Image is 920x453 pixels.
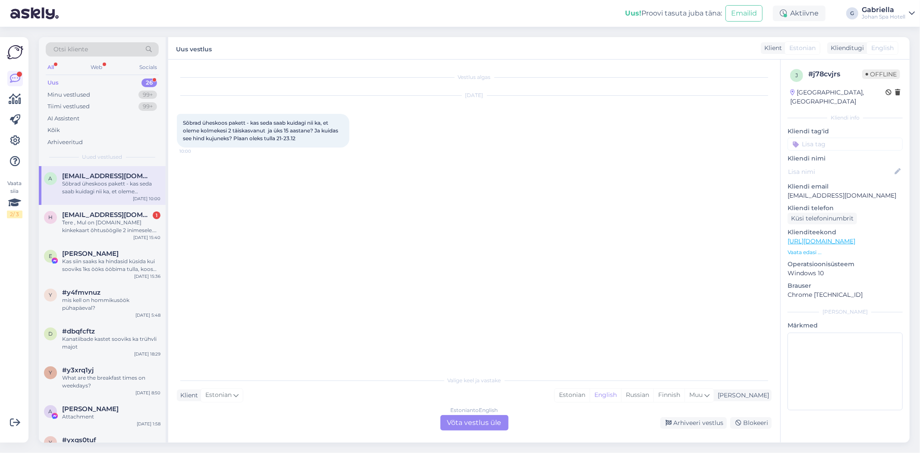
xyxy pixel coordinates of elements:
[862,6,915,20] a: GabriellaJohan Spa Hotell
[789,44,816,53] span: Estonian
[689,391,703,399] span: Muu
[49,369,52,376] span: y
[7,211,22,218] div: 2 / 3
[788,249,903,256] p: Vaata edasi ...
[871,44,894,53] span: English
[82,153,122,161] span: Uued vestlused
[138,62,159,73] div: Socials
[451,406,498,414] div: Estonian to English
[47,91,90,99] div: Minu vestlused
[62,289,100,296] span: #y4fmvnuz
[862,6,905,13] div: Gabriella
[137,421,160,427] div: [DATE] 1:58
[47,79,59,87] div: Uus
[788,237,855,245] a: [URL][DOMAIN_NAME]
[788,213,857,224] div: Küsi telefoninumbrit
[135,390,160,396] div: [DATE] 8:50
[49,408,53,415] span: A
[660,417,727,429] div: Arhiveeri vestlus
[788,204,903,213] p: Kliendi telefon
[48,330,53,337] span: d
[555,389,590,402] div: Estonian
[49,439,52,446] span: y
[177,91,772,99] div: [DATE]
[62,366,94,374] span: #y3xrq1yj
[621,389,653,402] div: Russian
[788,138,903,151] input: Lisa tag
[62,436,96,444] span: #yxqs0tuf
[62,296,160,312] div: mis kell on hommikusöök pühapäeval?
[135,312,160,318] div: [DATE] 5:48
[788,228,903,237] p: Klienditeekond
[49,292,52,298] span: y
[62,327,95,335] span: #dbqfcftz
[827,44,864,53] div: Klienditugi
[788,182,903,191] p: Kliendi email
[862,13,905,20] div: Johan Spa Hotell
[176,42,212,54] label: Uus vestlus
[788,308,903,316] div: [PERSON_NAME]
[134,351,160,357] div: [DATE] 18:29
[725,5,763,22] button: Emailid
[773,6,826,21] div: Aktiivne
[177,377,772,384] div: Valige keel ja vastake
[153,211,160,219] div: 1
[62,219,160,234] div: Tere , Mul on [DOMAIN_NAME] kinkekaart õhtusöögile 2 inimesele. Kas oleks võimalik broneerida lau...
[761,44,782,53] div: Klient
[133,234,160,241] div: [DATE] 15:40
[133,195,160,202] div: [DATE] 10:00
[788,191,903,200] p: [EMAIL_ADDRESS][DOMAIN_NAME]
[62,413,160,421] div: Attachment
[730,417,772,429] div: Blokeeri
[62,374,160,390] div: What are the breakfast times on weekdays?
[788,321,903,330] p: Märkmed
[179,148,212,154] span: 10:00
[790,88,885,106] div: [GEOGRAPHIC_DATA], [GEOGRAPHIC_DATA]
[62,335,160,351] div: Kanatiibade kastet sooviks ka trühvli majot
[788,290,903,299] p: Chrome [TECHNICAL_ID]
[46,62,56,73] div: All
[62,180,160,195] div: Sõbrad üheskoos pakett - kas seda saab kuidagi nii ka, et oleme kolmekesi 2 täiskasvanut ja üks 1...
[653,389,685,402] div: Finnish
[590,389,621,402] div: English
[49,253,52,259] span: E
[47,138,83,147] div: Arhiveeritud
[862,69,900,79] span: Offline
[62,250,119,258] span: Elis Tunder
[788,167,893,176] input: Lisa nimi
[788,260,903,269] p: Operatsioonisüsteem
[47,114,79,123] div: AI Assistent
[62,405,119,413] span: Andrus Rako
[138,91,157,99] div: 99+
[440,415,509,431] div: Võta vestlus üle
[177,73,772,81] div: Vestlus algas
[47,126,60,135] div: Kõik
[141,79,157,87] div: 26
[714,391,769,400] div: [PERSON_NAME]
[49,175,53,182] span: a
[62,258,160,273] div: Kas siin saaks ka hindasid küsida kui sooviks 1ks ööks ööbima tulla, koos hommikusöögiga? :)
[788,127,903,136] p: Kliendi tag'id
[183,120,339,142] span: Sõbrad üheskoos pakett - kas seda saab kuidagi nii ka, et oleme kolmekesi 2 täiskasvanut ja üks 1...
[795,72,798,79] span: j
[53,45,88,54] span: Otsi kliente
[625,9,641,17] b: Uus!
[47,102,90,111] div: Tiimi vestlused
[788,269,903,278] p: Windows 10
[62,172,152,180] span: andra122@hotmail.com
[62,211,152,219] span: hannusanneli@gmail.com
[625,8,722,19] div: Proovi tasuta juba täna:
[89,62,104,73] div: Web
[788,114,903,122] div: Kliendi info
[48,214,53,220] span: h
[177,391,198,400] div: Klient
[788,281,903,290] p: Brauser
[808,69,862,79] div: # j78cvjrs
[205,390,232,400] span: Estonian
[846,7,858,19] div: G
[134,273,160,280] div: [DATE] 15:36
[138,102,157,111] div: 99+
[7,179,22,218] div: Vaata siia
[788,154,903,163] p: Kliendi nimi
[7,44,23,60] img: Askly Logo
